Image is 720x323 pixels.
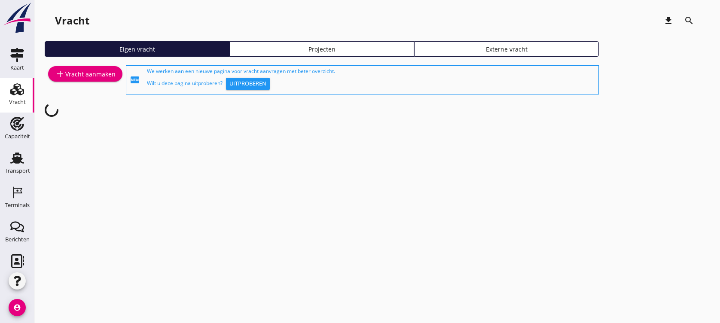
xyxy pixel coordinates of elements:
[9,99,26,105] div: Vracht
[5,168,30,174] div: Transport
[663,15,674,26] i: download
[226,78,270,90] button: Uitproberen
[45,41,229,57] a: Eigen vracht
[48,66,122,82] a: Vracht aanmaken
[229,41,414,57] a: Projecten
[2,2,33,34] img: logo-small.a267ee39.svg
[49,45,226,54] div: Eigen vracht
[5,202,30,208] div: Terminals
[229,79,266,88] div: Uitproberen
[5,134,30,139] div: Capaciteit
[130,75,140,85] i: fiber_new
[233,45,410,54] div: Projecten
[147,67,595,92] div: We werken aan een nieuwe pagina voor vracht aanvragen met beter overzicht. Wilt u deze pagina uit...
[10,65,24,70] div: Kaart
[9,299,26,316] i: account_circle
[55,69,116,79] div: Vracht aanmaken
[684,15,694,26] i: search
[5,237,30,242] div: Berichten
[414,41,599,57] a: Externe vracht
[55,69,65,79] i: add
[55,14,89,27] div: Vracht
[418,45,595,54] div: Externe vracht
